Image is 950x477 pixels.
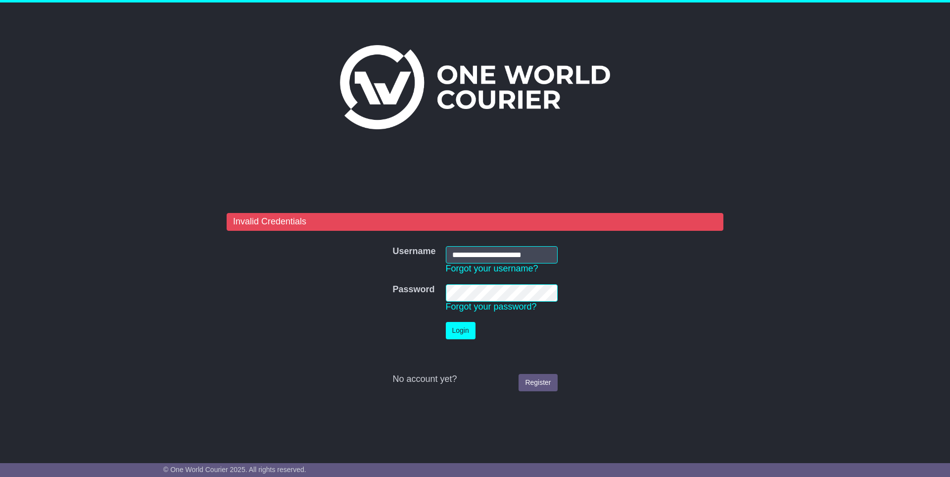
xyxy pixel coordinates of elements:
[392,284,434,295] label: Password
[446,264,538,273] a: Forgot your username?
[446,302,537,312] a: Forgot your password?
[519,374,557,391] a: Register
[340,45,610,129] img: One World
[227,213,723,231] div: Invalid Credentials
[392,246,435,257] label: Username
[446,322,475,339] button: Login
[163,466,306,474] span: © One World Courier 2025. All rights reserved.
[392,374,557,385] div: No account yet?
